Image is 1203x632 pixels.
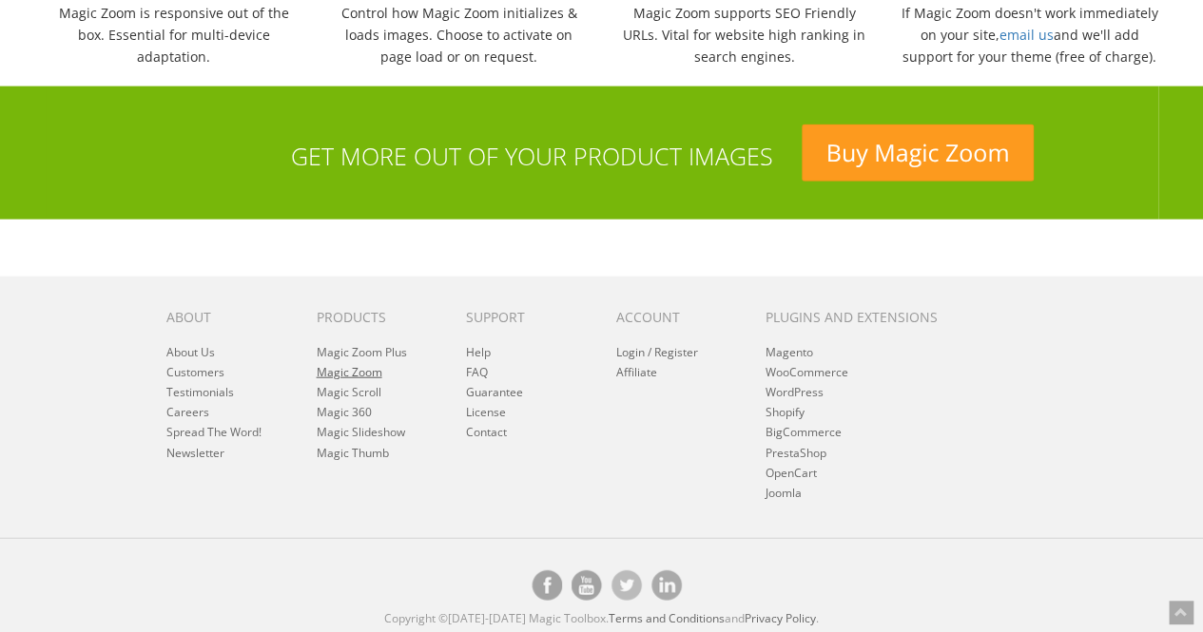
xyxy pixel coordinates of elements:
[766,485,802,501] a: Joomla
[766,364,848,380] a: WooCommerce
[766,465,817,481] a: OpenCart
[166,445,224,461] a: Newsletter
[745,610,816,626] a: Privacy Policy
[466,310,587,324] h6: Support
[615,310,736,324] h6: Account
[316,364,381,380] a: Magic Zoom
[572,570,602,601] a: Magic Toolbox on [DOMAIN_NAME]
[331,2,588,67] p: Control how Magic Zoom initializes & loads images. Choose to activate on page load or on request.
[166,344,215,360] a: About Us
[166,310,287,324] h6: About
[466,424,507,440] a: Contact
[766,344,813,360] a: Magento
[316,310,437,324] h6: Products
[466,404,506,420] a: License
[466,344,491,360] a: Help
[166,364,224,380] a: Customers
[532,570,562,601] a: Magic Toolbox on Facebook
[316,344,406,360] a: Magic Zoom Plus
[766,310,961,324] h6: Plugins and extensions
[46,2,302,67] p: Magic Zoom is responsive out of the box. Essential for multi-device adaptation.
[166,384,234,400] a: Testimonials
[615,364,656,380] a: Affiliate
[766,404,805,420] a: Shopify
[611,570,642,601] a: Magic Toolbox's Twitter account
[60,144,773,170] h3: Get more out of your product images
[316,445,388,461] a: Magic Thumb
[466,364,488,380] a: FAQ
[316,404,371,420] a: Magic 360
[609,610,725,626] a: Terms and Conditions
[766,424,842,440] a: BigCommerce
[616,2,873,67] p: Magic Zoom supports SEO Friendly URLs. Vital for website high ranking in search engines.
[466,384,523,400] a: Guarantee
[902,2,1158,67] p: If Magic Zoom doesn't work immediately on your site, and we'll add support for your theme (free o...
[316,384,380,400] a: Magic Scroll
[615,344,697,360] a: Login / Register
[166,404,209,420] a: Careers
[999,26,1054,44] a: email us
[766,384,824,400] a: WordPress
[651,570,682,601] a: Magic Toolbox on [DOMAIN_NAME]
[166,424,262,440] a: Spread The Word!
[802,124,1035,182] a: Buy Magic Zoom
[316,424,404,440] a: Magic Slideshow
[766,445,826,461] a: PrestaShop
